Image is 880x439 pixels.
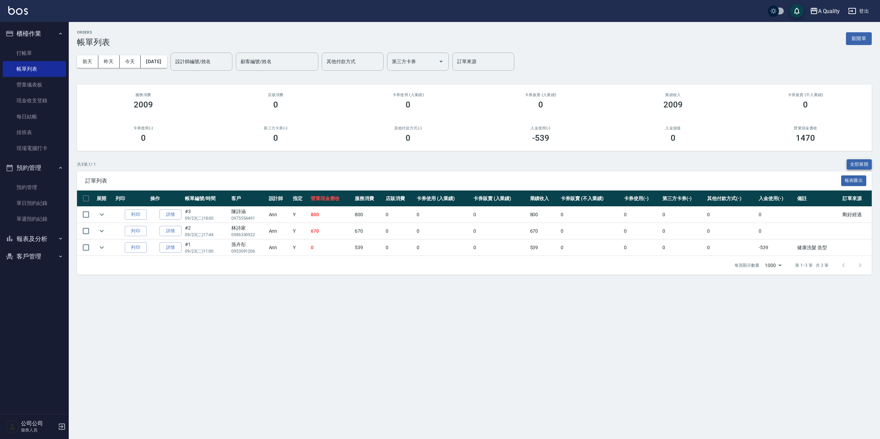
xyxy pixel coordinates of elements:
[415,240,472,256] td: 0
[818,7,840,15] div: A Quality
[231,224,265,232] div: 林詩家
[231,248,265,254] p: 0953091206
[3,93,66,108] a: 現金收支登錄
[406,133,410,143] h3: 0
[3,25,66,43] button: 櫃檯作業
[796,133,815,143] h3: 1470
[615,93,731,97] h2: 業績收入
[472,190,528,207] th: 卡券販賣 (入業績)
[267,190,291,207] th: 設計師
[705,240,757,256] td: 0
[183,190,230,207] th: 帳單編號/時間
[183,240,230,256] td: #1
[231,215,265,221] p: 0975554491
[350,126,466,130] h2: 其他付款方式(-)
[141,133,146,143] h3: 0
[309,207,353,223] td: 800
[472,240,528,256] td: 0
[125,242,147,253] button: 列印
[273,100,278,109] h3: 0
[3,77,66,93] a: 營業儀表板
[85,177,841,184] span: 訂單列表
[185,215,228,221] p: 09/23 (二) 18:00
[748,126,863,130] h2: 營業現金應收
[415,223,472,239] td: 0
[3,45,66,61] a: 打帳單
[622,240,661,256] td: 0
[807,4,843,18] button: A Quality
[291,207,309,223] td: Y
[97,226,107,236] button: expand row
[436,56,447,67] button: Open
[159,209,181,220] a: 詳情
[148,190,183,207] th: 操作
[291,223,309,239] td: Y
[353,207,384,223] td: 800
[846,32,872,45] button: 新開單
[77,161,96,167] p: 共 3 筆, 1 / 1
[705,190,757,207] th: 其他付款方式(-)
[661,240,706,256] td: 0
[663,100,683,109] h3: 2009
[705,223,757,239] td: 0
[267,240,291,256] td: Ann
[218,126,333,130] h2: 第三方卡券(-)
[559,223,622,239] td: 0
[757,207,795,223] td: 0
[3,125,66,140] a: 排班表
[384,240,415,256] td: 0
[841,175,867,186] button: 報表匯出
[795,190,841,207] th: 備註
[21,420,56,427] h5: 公司公司
[97,209,107,220] button: expand row
[615,126,731,130] h2: 入金儲值
[384,207,415,223] td: 0
[622,190,661,207] th: 卡券使用(-)
[159,242,181,253] a: 詳情
[671,133,675,143] h3: 0
[125,209,147,220] button: 列印
[218,93,333,97] h2: 店販消費
[415,207,472,223] td: 0
[3,230,66,248] button: 報表及分析
[559,207,622,223] td: 0
[291,240,309,256] td: Y
[159,226,181,236] a: 詳情
[3,159,66,177] button: 預約管理
[528,223,559,239] td: 670
[309,223,353,239] td: 670
[353,223,384,239] td: 670
[21,427,56,433] p: 服務人員
[183,207,230,223] td: #3
[291,190,309,207] th: 指定
[757,190,795,207] th: 入金使用(-)
[185,248,228,254] p: 09/23 (二) 11:00
[231,241,265,248] div: 孫卉彤
[847,159,872,170] button: 全部展開
[795,262,828,268] p: 第 1–3 筆 共 3 筆
[353,190,384,207] th: 服務消費
[85,126,201,130] h2: 卡券使用(-)
[803,100,808,109] h3: 0
[705,207,757,223] td: 0
[538,100,543,109] h3: 0
[309,190,353,207] th: 營業現金應收
[231,208,265,215] div: 陳詩涵
[3,109,66,125] a: 每日結帳
[532,133,549,143] h3: -539
[841,207,872,223] td: 剛好經過
[350,93,466,97] h2: 卡券使用 (入業績)
[353,240,384,256] td: 539
[3,195,66,211] a: 單日預約紀錄
[472,223,528,239] td: 0
[841,177,867,184] a: 報表匯出
[77,30,110,35] h2: ORDERS
[559,190,622,207] th: 卡券販賣 (不入業績)
[528,207,559,223] td: 800
[845,5,872,18] button: 登出
[841,190,872,207] th: 訂單來源
[141,55,167,68] button: [DATE]
[757,223,795,239] td: 0
[8,6,28,15] img: Logo
[273,133,278,143] h3: 0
